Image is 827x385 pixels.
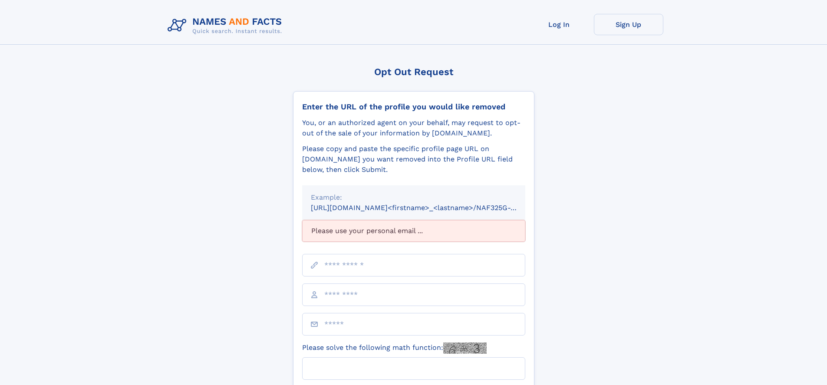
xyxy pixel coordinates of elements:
div: Example: [311,192,517,203]
div: Please use your personal email ... [302,220,525,242]
small: [URL][DOMAIN_NAME]<firstname>_<lastname>/NAF325G-xxxxxxxx [311,204,542,212]
div: You, or an authorized agent on your behalf, may request to opt-out of the sale of your informatio... [302,118,525,138]
div: Please copy and paste the specific profile page URL on [DOMAIN_NAME] you want removed into the Pr... [302,144,525,175]
a: Log In [524,14,594,35]
img: Logo Names and Facts [164,14,289,37]
div: Enter the URL of the profile you would like removed [302,102,525,112]
label: Please solve the following math function: [302,342,487,354]
a: Sign Up [594,14,663,35]
div: Opt Out Request [293,66,534,77]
